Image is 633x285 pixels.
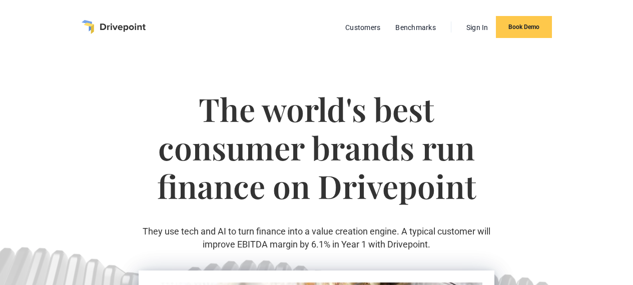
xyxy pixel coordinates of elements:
[390,21,441,34] a: Benchmarks
[139,90,494,225] h1: The world's best consumer brands run finance on Drivepoint
[139,225,494,250] p: They use tech and AI to turn finance into a value creation engine. A typical customer will improv...
[82,20,146,34] a: home
[461,21,493,34] a: Sign In
[496,16,552,38] a: Book Demo
[340,21,385,34] a: Customers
